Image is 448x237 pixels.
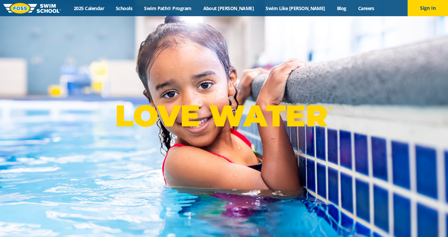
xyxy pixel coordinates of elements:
a: Swim Path® Program [138,5,197,11]
img: FOSS Swim School Logo [3,3,61,13]
a: 2025 Calendar [68,5,110,11]
a: About [PERSON_NAME] [197,5,260,11]
p: LOVE WATER [115,98,333,134]
a: Swim Like [PERSON_NAME] [260,5,331,11]
a: Careers [352,5,380,11]
a: Blog [331,5,352,11]
sup: ® [328,105,333,113]
a: Schools [110,5,138,11]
